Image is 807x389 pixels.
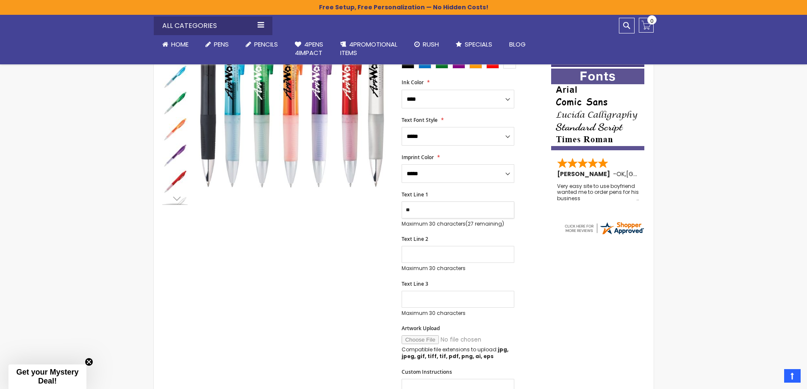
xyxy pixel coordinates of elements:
[162,64,189,90] div: BIC® Intensity Clic Gel Pen
[162,143,188,169] img: BIC® Intensity Clic Gel Pen
[557,170,613,178] span: [PERSON_NAME]
[332,35,406,63] a: 4PROMOTIONALITEMS
[650,17,654,25] span: 0
[197,35,237,54] a: Pens
[402,235,428,243] span: Text Line 2
[466,220,504,227] span: (27 remaining)
[402,368,452,375] span: Custom Instructions
[162,116,189,143] div: BIC® Intensity Clic Gel Pen
[16,368,78,385] span: Get your Mystery Deal!
[402,346,508,360] strong: jpg, jpeg, gif, tiff, tif, pdf, png, ai, eps
[85,358,93,366] button: Close teaser
[423,40,439,49] span: Rush
[162,91,188,116] img: BIC® Intensity Clic Gel Pen
[214,40,229,49] span: Pens
[452,60,465,69] div: Purple
[503,60,516,69] div: White
[486,60,499,69] div: Red
[402,310,514,317] p: Maximum 30 characters
[465,40,492,49] span: Specials
[254,40,278,49] span: Pencils
[406,35,447,54] a: Rush
[626,170,688,178] span: [GEOGRAPHIC_DATA]
[447,35,501,54] a: Specials
[340,40,397,57] span: 4PROMOTIONAL ITEMS
[286,35,332,63] a: 4Pens4impact
[402,191,428,198] span: Text Line 1
[563,230,645,237] a: 4pens.com certificate URL
[8,364,86,389] div: Get your Mystery Deal!Close teaser
[162,170,188,195] img: BIC® Intensity Clic Gel Pen
[162,192,188,205] div: Next
[402,280,428,287] span: Text Line 3
[563,221,645,236] img: 4pens.com widget logo
[162,90,189,116] div: BIC® Intensity Clic Gel Pen
[557,183,639,201] div: Very easy site to use boyfriend wanted me to order pens for his business
[509,40,526,49] span: Blog
[402,116,438,124] span: Text Font Style
[162,117,188,143] img: BIC® Intensity Clic Gel Pen
[402,60,414,69] div: Black
[154,17,272,35] div: All Categories
[171,40,189,49] span: Home
[616,170,625,178] span: OK
[419,60,431,69] div: Blue Light
[501,35,534,54] a: Blog
[162,143,189,169] div: BIC® Intensity Clic Gel Pen
[295,40,323,57] span: 4Pens 4impact
[162,169,189,195] div: BIC® Intensity Clic Gel Pen
[402,154,434,161] span: Imprint Color
[639,18,654,33] a: 0
[402,265,514,272] p: Maximum 30 characters
[402,221,514,227] p: Maximum 30 characters
[435,60,448,69] div: Green
[402,346,514,360] p: Compatible file extensions to upload:
[402,325,440,332] span: Artwork Upload
[154,35,197,54] a: Home
[469,60,482,69] div: Orange
[237,35,286,54] a: Pencils
[402,79,424,86] span: Ink Color
[551,69,644,150] img: font-personalization-examples
[162,65,188,90] img: BIC® Intensity Clic Gel Pen
[613,170,688,178] span: - ,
